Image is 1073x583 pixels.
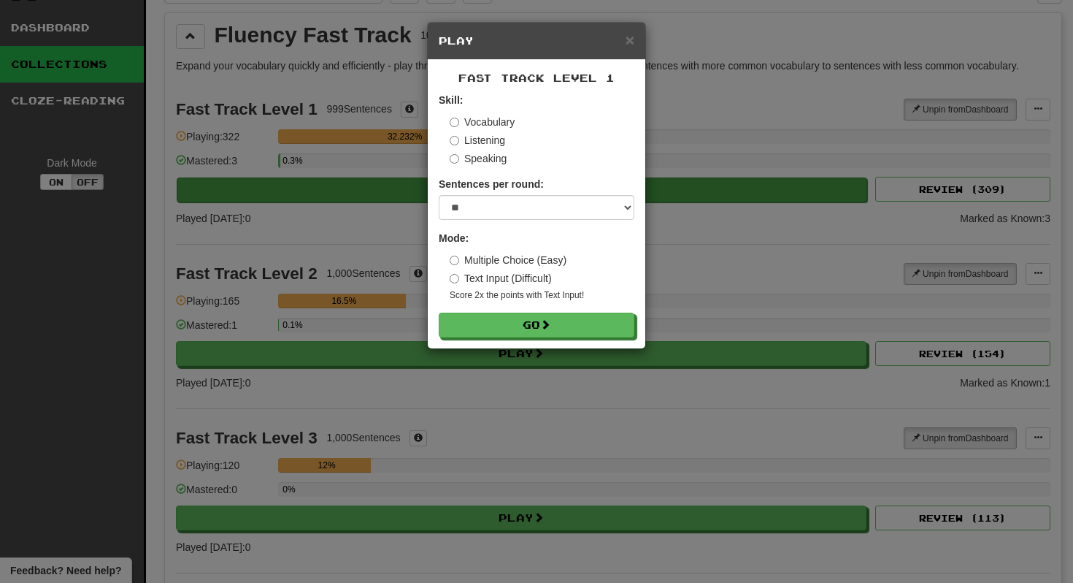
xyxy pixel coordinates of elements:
strong: Mode: [439,232,469,244]
small: Score 2x the points with Text Input ! [450,289,634,302]
label: Speaking [450,151,507,166]
span: Fast Track Level 1 [458,72,615,84]
span: × [626,31,634,48]
label: Vocabulary [450,115,515,129]
button: Go [439,313,634,338]
input: Text Input (Difficult) [450,274,459,283]
strong: Skill: [439,94,463,106]
label: Text Input (Difficult) [450,271,552,286]
input: Listening [450,136,459,145]
h5: Play [439,34,634,48]
label: Multiple Choice (Easy) [450,253,566,267]
label: Listening [450,133,505,148]
input: Speaking [450,154,459,164]
button: Close [626,32,634,47]
input: Vocabulary [450,118,459,127]
label: Sentences per round: [439,177,544,191]
input: Multiple Choice (Easy) [450,256,459,265]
